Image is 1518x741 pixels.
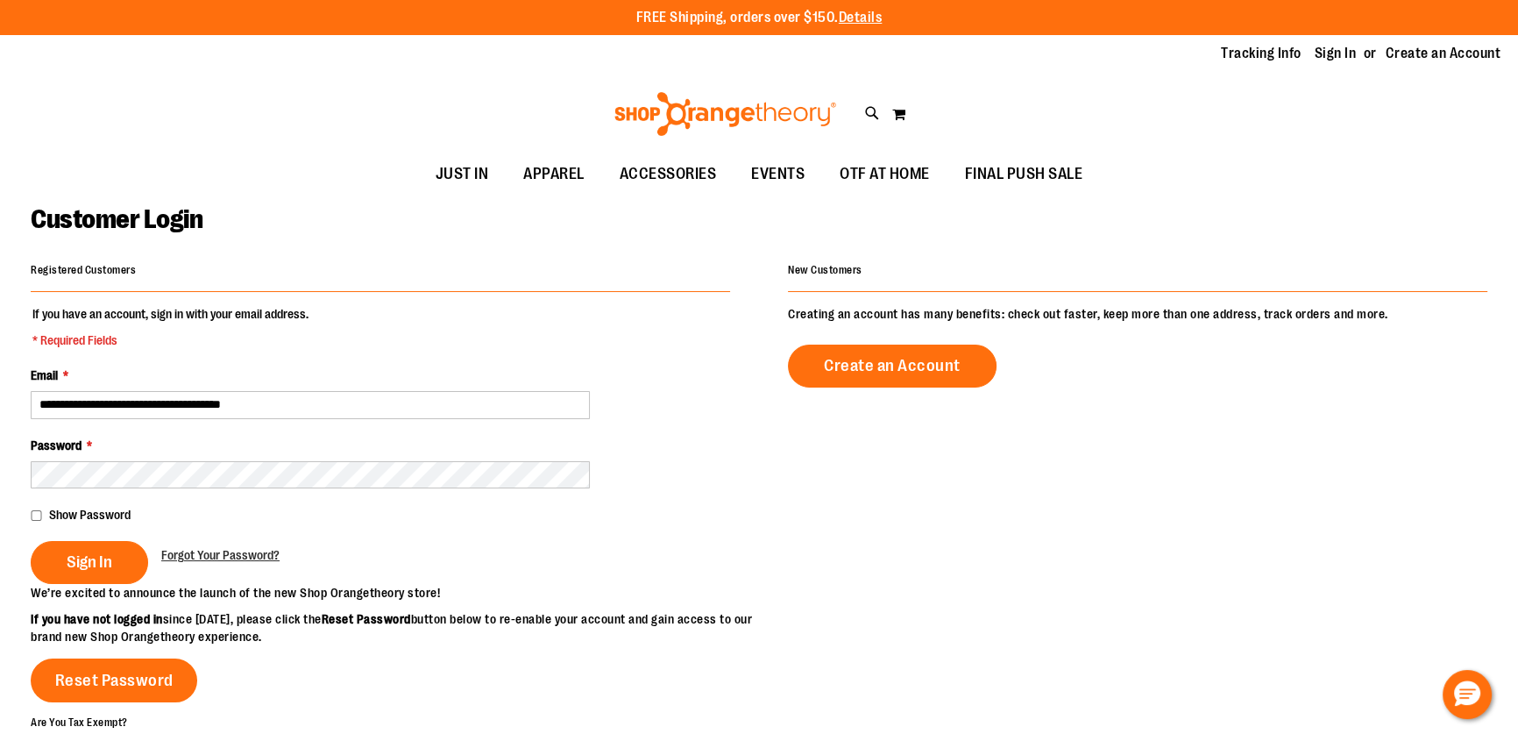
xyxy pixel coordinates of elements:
[31,610,759,645] p: since [DATE], please click the button below to re-enable your account and gain access to our bran...
[602,154,734,195] a: ACCESSORIES
[840,154,930,194] span: OTF AT HOME
[1443,670,1492,719] button: Hello, have a question? Let’s chat.
[612,92,839,136] img: Shop Orangetheory
[322,612,411,626] strong: Reset Password
[734,154,822,195] a: EVENTS
[788,264,862,276] strong: New Customers
[31,204,202,234] span: Customer Login
[55,671,174,690] span: Reset Password
[1221,44,1302,63] a: Tracking Info
[161,548,280,562] span: Forgot Your Password?
[523,154,585,194] span: APPAREL
[506,154,602,195] a: APPAREL
[788,305,1487,323] p: Creating an account has many benefits: check out faster, keep more than one address, track orders...
[31,612,163,626] strong: If you have not logged in
[824,356,961,375] span: Create an Account
[49,508,131,522] span: Show Password
[31,541,148,584] button: Sign In
[31,659,197,702] a: Reset Password
[31,368,58,382] span: Email
[31,264,136,276] strong: Registered Customers
[965,154,1083,194] span: FINAL PUSH SALE
[636,8,883,28] p: FREE Shipping, orders over $150.
[31,584,759,602] p: We’re excited to announce the launch of the new Shop Orangetheory store!
[436,154,489,194] span: JUST IN
[788,345,997,388] a: Create an Account
[947,154,1101,195] a: FINAL PUSH SALE
[67,552,112,572] span: Sign In
[31,716,128,729] strong: Are You Tax Exempt?
[822,154,947,195] a: OTF AT HOME
[620,154,717,194] span: ACCESSORIES
[1386,44,1501,63] a: Create an Account
[1315,44,1357,63] a: Sign In
[31,305,310,349] legend: If you have an account, sign in with your email address.
[161,546,280,564] a: Forgot Your Password?
[839,10,883,25] a: Details
[31,438,82,452] span: Password
[418,154,507,195] a: JUST IN
[32,331,309,349] span: * Required Fields
[751,154,805,194] span: EVENTS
